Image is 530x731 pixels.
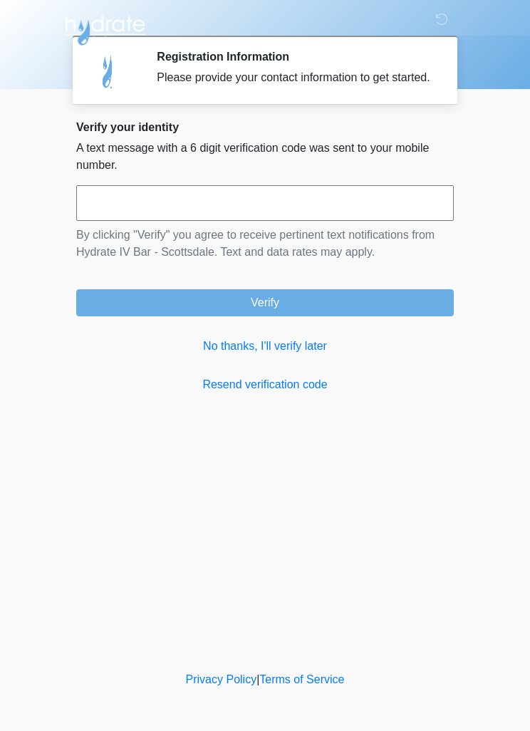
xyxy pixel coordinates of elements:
a: No thanks, I'll verify later [76,338,454,355]
h2: Verify your identity [76,120,454,134]
div: Please provide your contact information to get started. [157,69,432,86]
a: Resend verification code [76,376,454,393]
a: Terms of Service [259,673,344,685]
img: Agent Avatar [87,50,130,93]
p: By clicking "Verify" you agree to receive pertinent text notifications from Hydrate IV Bar - Scot... [76,227,454,261]
button: Verify [76,289,454,316]
a: | [256,673,259,685]
a: Privacy Policy [186,673,257,685]
img: Hydrate IV Bar - Scottsdale Logo [62,11,147,46]
p: A text message with a 6 digit verification code was sent to your mobile number. [76,140,454,174]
